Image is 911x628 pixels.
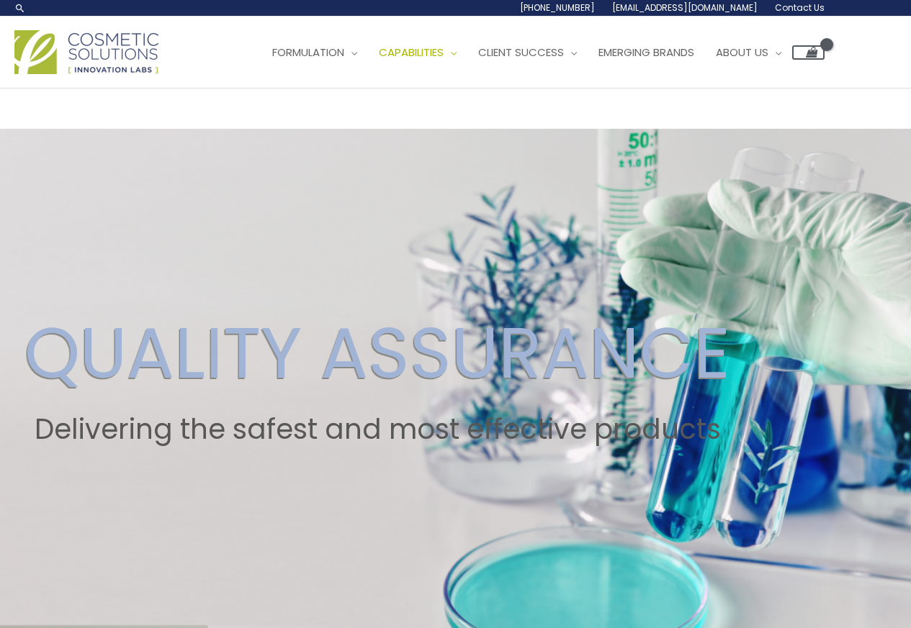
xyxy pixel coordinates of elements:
[272,45,344,60] span: Formulation
[588,31,705,74] a: Emerging Brands
[612,1,758,14] span: [EMAIL_ADDRESS][DOMAIN_NAME]
[520,1,595,14] span: [PHONE_NUMBER]
[368,31,467,74] a: Capabilities
[251,31,825,74] nav: Site Navigation
[261,31,368,74] a: Formulation
[705,31,792,74] a: About Us
[24,311,730,396] h2: QUALITY ASSURANCE
[467,31,588,74] a: Client Success
[379,45,444,60] span: Capabilities
[14,30,158,74] img: Cosmetic Solutions Logo
[716,45,768,60] span: About Us
[775,1,825,14] span: Contact Us
[478,45,564,60] span: Client Success
[24,413,730,446] h2: Delivering the safest and most effective products
[14,2,26,14] a: Search icon link
[792,45,825,60] a: View Shopping Cart, empty
[598,45,694,60] span: Emerging Brands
